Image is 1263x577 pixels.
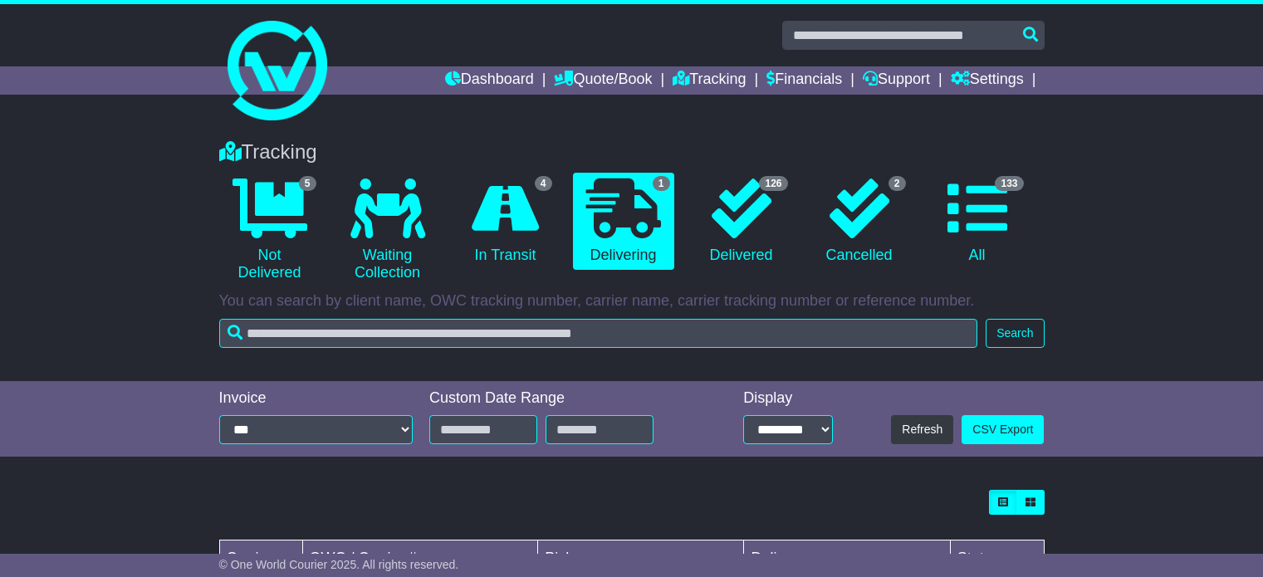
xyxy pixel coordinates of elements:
[455,173,556,271] a: 4 In Transit
[554,66,652,95] a: Quote/Book
[219,292,1045,311] p: You can search by client name, OWC tracking number, carrier name, carrier tracking number or refe...
[211,140,1053,164] div: Tracking
[951,66,1024,95] a: Settings
[863,66,930,95] a: Support
[743,389,833,408] div: Display
[889,176,906,191] span: 2
[535,176,552,191] span: 4
[986,319,1044,348] button: Search
[995,176,1023,191] span: 133
[766,66,842,95] a: Financials
[962,415,1044,444] a: CSV Export
[445,66,534,95] a: Dashboard
[809,173,910,271] a: 2 Cancelled
[299,176,316,191] span: 5
[302,540,538,577] td: OWC / Carrier #
[337,173,438,288] a: Waiting Collection
[673,66,746,95] a: Tracking
[744,540,950,577] td: Delivery
[573,173,674,271] a: 1 Delivering
[759,176,787,191] span: 126
[219,389,414,408] div: Invoice
[219,173,321,288] a: 5 Not Delivered
[891,415,953,444] button: Refresh
[653,176,670,191] span: 1
[927,173,1028,271] a: 133 All
[538,540,744,577] td: Pickup
[950,540,1044,577] td: Status
[429,389,693,408] div: Custom Date Range
[691,173,792,271] a: 126 Delivered
[219,558,459,571] span: © One World Courier 2025. All rights reserved.
[219,540,302,577] td: Carrier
